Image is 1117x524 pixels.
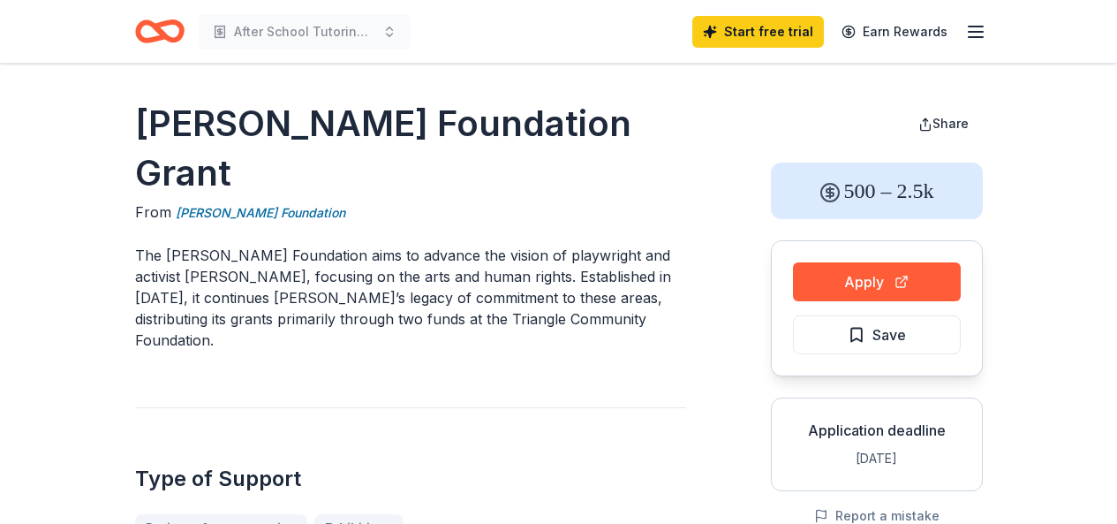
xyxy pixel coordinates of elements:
[199,14,411,49] button: After School Tutoring Program [DATE]-[DATE]
[135,11,185,52] a: Home
[786,448,968,469] div: [DATE]
[771,163,983,219] div: 500 – 2.5k
[692,16,824,48] a: Start free trial
[793,262,961,301] button: Apply
[135,99,686,198] h1: [PERSON_NAME] Foundation Grant
[135,201,686,224] div: From
[176,202,345,224] a: [PERSON_NAME] Foundation
[932,116,969,131] span: Share
[786,420,968,441] div: Application deadline
[904,106,983,141] button: Share
[793,315,961,354] button: Save
[872,323,906,346] span: Save
[831,16,958,48] a: Earn Rewards
[135,465,686,493] h2: Type of Support
[135,245,686,351] p: The [PERSON_NAME] Foundation aims to advance the vision of playwright and activist [PERSON_NAME],...
[234,21,375,42] span: After School Tutoring Program [DATE]-[DATE]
